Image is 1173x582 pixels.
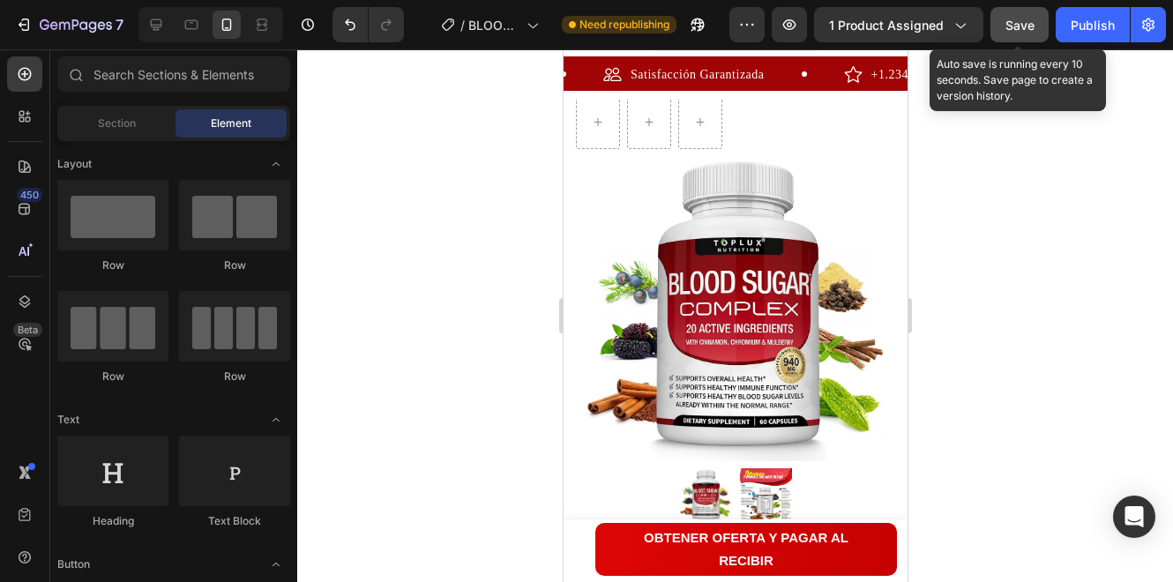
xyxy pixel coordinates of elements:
div: Row [57,257,168,273]
div: Row [179,369,290,384]
span: Section [98,116,136,131]
input: Search Sections & Elements [57,56,290,92]
div: 450 [17,188,42,202]
iframe: Design area [564,49,908,582]
span: 1 product assigned [829,16,944,34]
span: Save [1005,18,1035,33]
div: Row [57,369,168,384]
button: 7 [7,7,131,42]
span: Toggle open [262,150,290,178]
span: Toggle open [262,406,290,434]
span: Text [57,412,79,428]
div: Undo/Redo [332,7,404,42]
span: / [460,16,465,34]
p: 7 [116,14,123,35]
div: +1.234 clientes felices [303,16,423,34]
span: Button [57,556,90,572]
button: Save [990,7,1049,42]
div: Open Intercom Messenger [1113,496,1155,538]
div: Heading [57,513,168,529]
div: Beta [13,323,42,337]
div: Publish [1071,16,1115,34]
button: 1 product assigned [814,7,983,42]
span: BLOOD SUGAR [468,16,519,34]
span: Layout [57,156,92,172]
span: Need republishing [579,17,669,33]
span: Toggle open [262,550,290,578]
button: Publish [1056,7,1130,42]
div: Row [179,257,290,273]
div: Text Block [179,513,290,529]
span: Element [211,116,251,131]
